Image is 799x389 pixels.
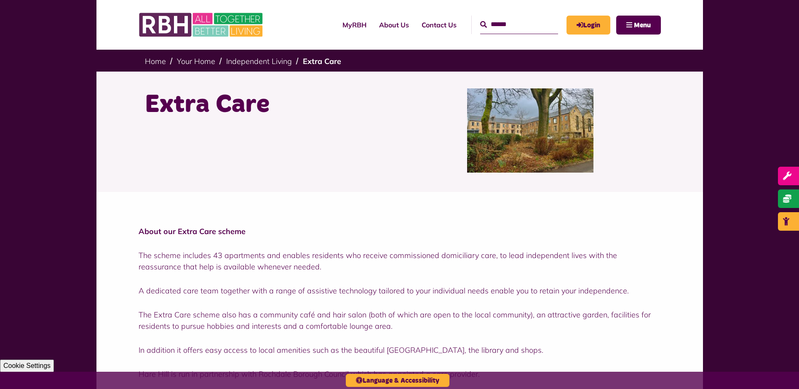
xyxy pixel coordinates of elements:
p: The Extra Care scheme also has a community café and hair salon (both of which are open to the loc... [139,309,661,332]
button: Navigation [616,16,661,35]
span: Menu [634,22,651,29]
img: Littleborough February 2024 Colour Edit (6) [467,88,593,173]
a: Home [145,56,166,66]
p: In addition it offers easy access to local amenities such as the beautiful [GEOGRAPHIC_DATA], the... [139,344,661,356]
h1: Extra Care [145,88,393,121]
strong: About our Extra Care scheme [139,226,246,236]
a: About Us [373,13,415,36]
p: Hare Hill is run in partnership with Rochdale Borough Council which has appointed a care provider. [139,368,661,380]
button: Language & Accessibility [346,374,449,387]
img: RBH [139,8,265,41]
a: Independent Living [226,56,292,66]
p: The scheme includes 43 apartments and enables residents who receive commissioned domiciliary care... [139,250,661,272]
a: Contact Us [415,13,463,36]
a: Your Home [177,56,215,66]
a: MyRBH [336,13,373,36]
p: A dedicated care team together with a range of assistive technology tailored to your individual n... [139,285,661,296]
a: Extra Care [303,56,341,66]
a: MyRBH [567,16,610,35]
